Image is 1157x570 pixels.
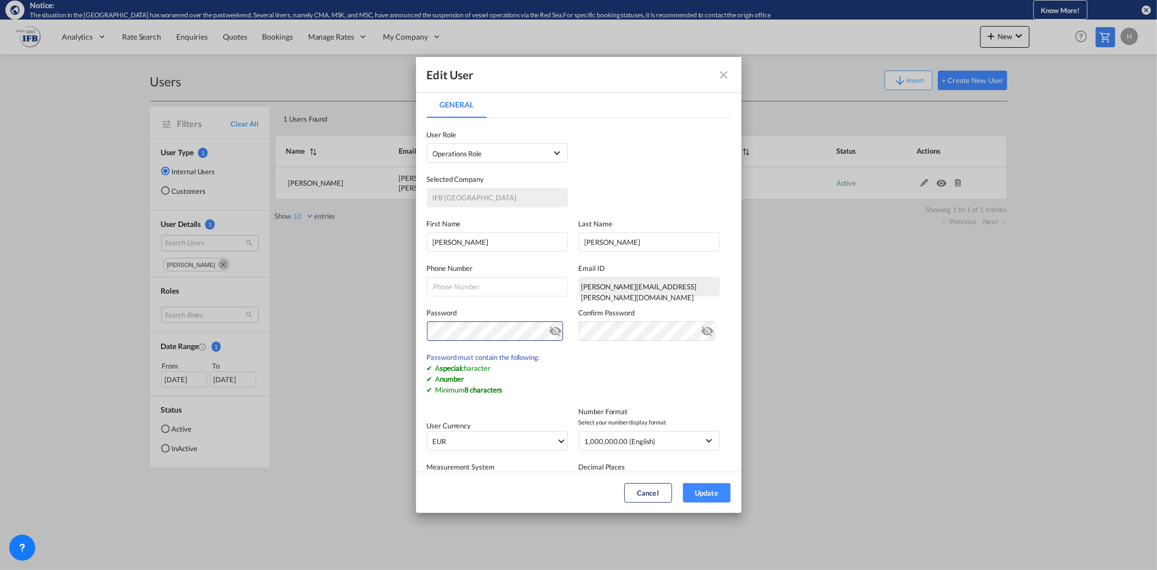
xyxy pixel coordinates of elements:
[427,92,487,118] md-tab-item: General
[579,461,720,472] label: Decimal Places
[579,218,720,229] label: Last Name
[579,277,720,296] div: manuel.cohrs@ifbhamburg.de
[427,363,568,373] div: A character
[713,64,735,86] button: icon-close fg-AAA8AD
[427,431,568,451] md-select: Select Currency: € EUREuro
[624,483,672,503] button: Cancel
[579,406,720,417] label: Number Format
[433,149,482,158] div: Operations Role
[718,68,731,81] md-icon: icon-close fg-AAA8AD
[427,218,568,229] label: First Name
[701,322,714,335] md-icon: icon-eye-off
[427,188,568,207] input: Selected Company
[427,307,568,318] label: Password
[427,263,568,274] label: Phone Number
[549,322,562,335] md-icon: icon-eye-off
[683,483,731,503] button: Update
[579,263,720,274] label: Email ID
[427,421,471,430] label: User Currency
[440,375,463,383] b: number
[427,232,568,252] input: First name
[427,277,568,296] input: Phone Number
[427,92,497,118] md-pagination-wrapper: Use the left and right arrow keys to navigate between tabs
[416,57,741,513] md-dialog: General General ...
[585,437,656,446] div: 1,000,000.00 (English)
[579,307,720,318] label: Confirm Password
[427,143,568,163] md-select: {{(ctrl.parent.createData.viewShipper && !ctrl.parent.createData.user_data.role_id) ? 'N/A' : 'Se...
[427,174,568,185] label: Selected Company
[427,129,568,140] label: User Role
[427,461,568,472] label: Measurement System
[579,417,720,428] span: Select your number display format
[464,385,503,394] b: 8 characters
[427,384,568,395] div: Minimum
[579,232,720,252] input: Last name
[440,364,461,372] b: special
[433,436,557,447] span: EUR
[427,352,568,363] div: Password must contain the following:
[427,373,568,384] div: A
[427,68,474,82] div: Edit User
